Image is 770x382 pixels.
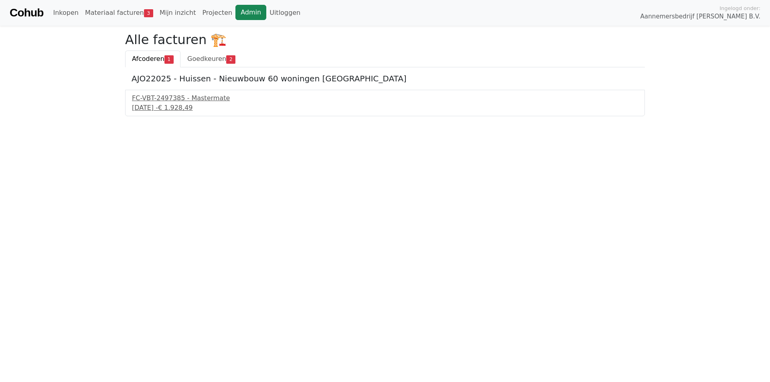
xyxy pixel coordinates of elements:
span: Ingelogd onder: [719,4,760,12]
a: Projecten [199,5,235,21]
span: 3 [144,9,153,17]
span: Afcoderen [132,55,164,63]
a: Uitloggen [266,5,304,21]
a: Materiaal facturen3 [82,5,156,21]
h5: AJO22025 - Huissen - Nieuwbouw 60 woningen [GEOGRAPHIC_DATA] [132,74,638,83]
span: Goedkeuren [187,55,226,63]
span: 1 [164,55,174,63]
a: Mijn inzicht [156,5,199,21]
span: Aannemersbedrijf [PERSON_NAME] B.V. [640,12,760,21]
span: 2 [226,55,235,63]
div: FC-VBT-2497385 - Mastermate [132,93,638,103]
a: FC-VBT-2497385 - Mastermate[DATE] -€ 1.928,49 [132,93,638,113]
a: Cohub [10,3,43,22]
div: [DATE] - [132,103,638,113]
a: Afcoderen1 [125,51,180,67]
h2: Alle facturen 🏗️ [125,32,645,47]
span: € 1.928,49 [158,104,193,111]
a: Admin [235,5,266,20]
a: Goedkeuren2 [180,51,242,67]
a: Inkopen [50,5,81,21]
